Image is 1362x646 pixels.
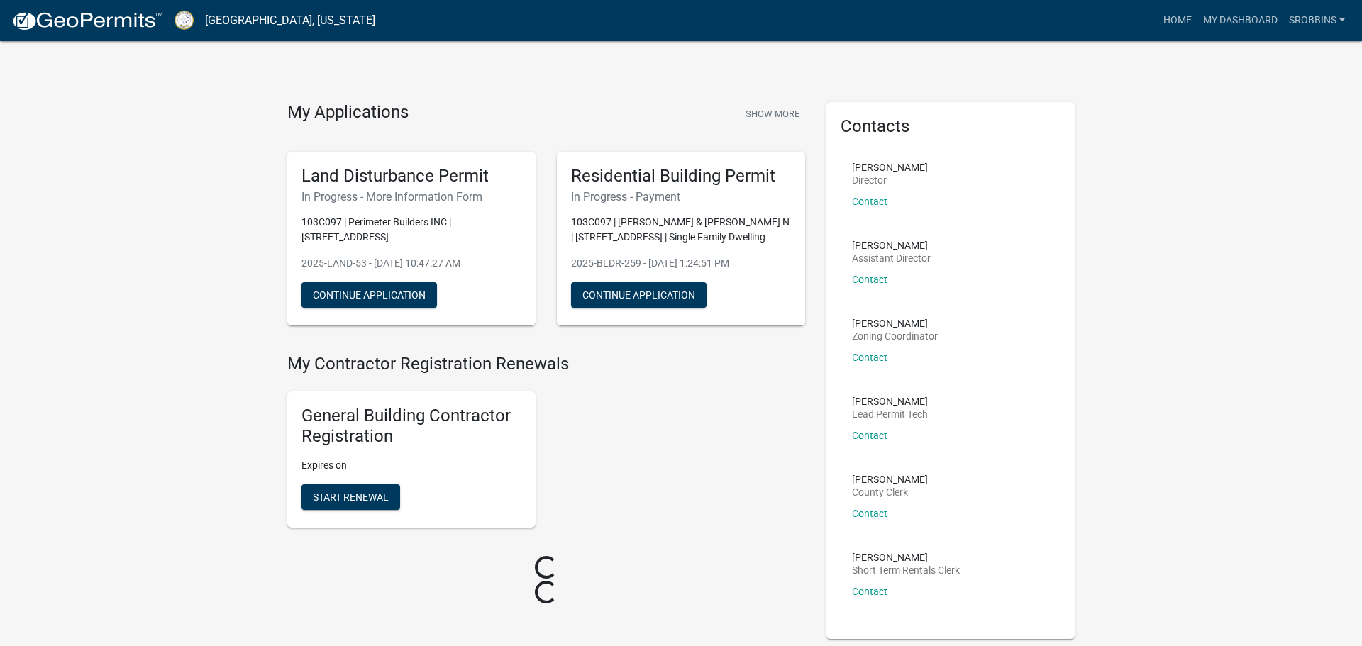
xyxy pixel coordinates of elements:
[1158,7,1197,34] a: Home
[301,406,521,447] h5: General Building Contractor Registration
[175,11,194,30] img: Putnam County, Georgia
[852,196,887,207] a: Contact
[852,409,928,419] p: Lead Permit Tech
[287,102,409,123] h4: My Applications
[852,331,938,341] p: Zoning Coordinator
[301,282,437,308] button: Continue Application
[852,430,887,441] a: Contact
[852,508,887,519] a: Contact
[852,274,887,285] a: Contact
[301,458,521,473] p: Expires on
[852,175,928,185] p: Director
[571,215,791,245] p: 103C097 | [PERSON_NAME] & [PERSON_NAME] N | [STREET_ADDRESS] | Single Family Dwelling
[301,190,521,204] h6: In Progress - More Information Form
[205,9,375,33] a: [GEOGRAPHIC_DATA], [US_STATE]
[852,240,931,250] p: [PERSON_NAME]
[852,586,887,597] a: Contact
[852,552,960,562] p: [PERSON_NAME]
[301,166,521,186] h5: Land Disturbance Permit
[571,256,791,271] p: 2025-BLDR-259 - [DATE] 1:24:51 PM
[852,565,960,575] p: Short Term Rentals Clerk
[852,352,887,363] a: Contact
[852,253,931,263] p: Assistant Director
[852,474,928,484] p: [PERSON_NAME]
[571,282,707,308] button: Continue Application
[852,396,928,406] p: [PERSON_NAME]
[571,190,791,204] h6: In Progress - Payment
[301,484,400,510] button: Start Renewal
[313,491,389,502] span: Start Renewal
[740,102,805,126] button: Show More
[1283,7,1351,34] a: srobbins
[287,354,805,538] wm-registration-list-section: My Contractor Registration Renewals
[287,354,805,374] h4: My Contractor Registration Renewals
[852,318,938,328] p: [PERSON_NAME]
[852,487,928,497] p: County Clerk
[571,166,791,186] h5: Residential Building Permit
[852,162,928,172] p: [PERSON_NAME]
[841,116,1061,137] h5: Contacts
[1197,7,1283,34] a: My Dashboard
[301,215,521,245] p: 103C097 | Perimeter Builders INC | [STREET_ADDRESS]
[301,256,521,271] p: 2025-LAND-53 - [DATE] 10:47:27 AM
